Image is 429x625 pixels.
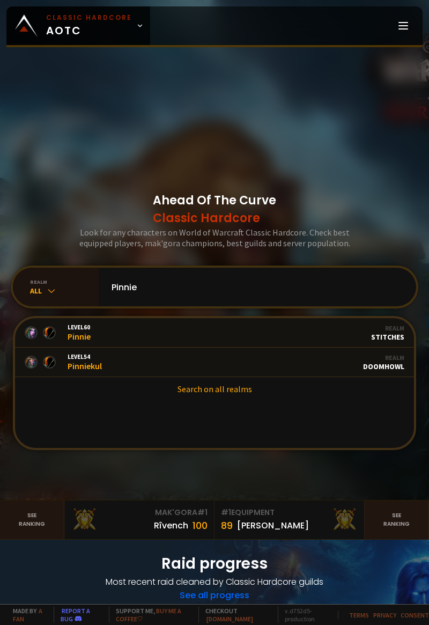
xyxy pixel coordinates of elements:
[363,354,404,362] div: Realm
[193,518,208,533] div: 100
[221,507,358,518] div: Equipment
[15,318,414,348] a: Level60PinnieRealmStitches
[15,377,414,401] a: Search on all realms
[278,607,331,623] span: v. d752d5 - production
[71,507,208,518] div: Mak'Gora
[68,353,102,361] span: Level 54
[214,501,365,539] a: #1Equipment89[PERSON_NAME]
[64,227,365,248] h3: Look for any characters on World of Warcraft Classic Hardcore. Check best equipped players, mak'g...
[68,353,102,371] div: Pinniekul
[401,611,429,619] a: Consent
[13,607,42,623] a: a fan
[105,268,403,306] input: Search a character...
[6,6,150,45] a: Classic HardcoreAOTC
[371,324,404,342] div: Stitches
[15,348,414,377] a: Level54PinniekulRealmDoomhowl
[46,13,132,39] span: AOTC
[116,607,181,623] a: Buy me a coffee
[109,607,192,623] span: Support me,
[64,501,214,539] a: Mak'Gora#1Rîvench100
[6,607,47,623] span: Made by
[13,553,416,575] h1: Raid progress
[153,192,276,227] h1: Ahead Of The Curve
[61,607,90,623] a: Report a bug
[365,501,429,539] a: Seeranking
[30,278,99,285] div: realm
[237,519,309,532] div: [PERSON_NAME]
[68,323,91,331] span: Level 60
[30,285,99,296] div: All
[68,323,91,342] div: Pinnie
[197,507,208,518] span: # 1
[349,611,369,619] a: Terms
[13,575,416,589] h4: Most recent raid cleaned by Classic Hardcore guilds
[371,324,404,332] div: Realm
[153,209,276,227] span: Classic Hardcore
[180,589,249,601] a: See all progress
[373,611,396,619] a: Privacy
[363,354,404,371] div: Doomhowl
[46,13,132,23] small: Classic Hardcore
[206,615,253,623] a: [DOMAIN_NAME]
[221,518,233,533] div: 89
[154,519,188,532] div: Rîvench
[221,507,231,518] span: # 1
[198,607,271,623] span: Checkout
